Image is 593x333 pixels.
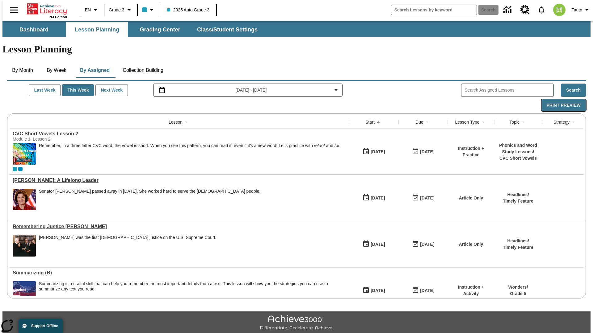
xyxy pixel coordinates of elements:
div: [DATE] [371,240,385,248]
div: Lesson [169,119,183,125]
div: CVC Short Vowels Lesson 2 [13,131,346,137]
p: Phonics and Word Study Lessons / [497,142,539,155]
button: This Week [62,84,94,96]
a: Data Center [500,2,517,18]
div: Remember, in a three letter CVC word, the vowel is short. When you see this pattern, you can read... [39,143,340,165]
div: Summarizing (B) [13,270,346,276]
div: [PERSON_NAME] was the first [DEMOGRAPHIC_DATA] justice on the U.S. Supreme Court. [39,235,216,240]
button: 09/24/25: Last day the lesson can be accessed [410,146,436,158]
button: By Month [7,63,38,78]
button: 09/24/25: First time the lesson was available [360,146,387,158]
a: Summarizing (B), Lessons [13,270,346,276]
button: Open side menu [5,1,23,19]
p: CVC Short Vowels [497,155,539,162]
button: 09/24/25: Last day the lesson can be accessed [410,192,436,204]
button: Dashboard [3,22,65,37]
p: Timely Feature [503,198,533,204]
div: SubNavbar [2,21,591,37]
button: 09/24/25: Last day the lesson can be accessed [410,238,436,250]
button: Support Offline [19,319,63,333]
span: EN [85,7,91,13]
span: Class/Student Settings [197,26,258,33]
button: Next Week [95,84,128,96]
span: [DATE] - [DATE] [236,87,267,93]
button: Language: EN, Select a language [82,4,102,15]
img: avatar image [553,4,566,16]
button: Class/Student Settings [192,22,263,37]
button: Collection Building [118,63,168,78]
button: 09/24/25: Last day the lesson can be accessed [410,285,436,296]
div: Start [365,119,375,125]
div: Sandra Day O'Connor was the first female justice on the U.S. Supreme Court. [39,235,216,257]
span: Dashboard [19,26,48,33]
span: Lesson Planning [75,26,119,33]
img: Chief Justice Warren Burger, wearing a black robe, holds up his right hand and faces Sandra Day O... [13,235,36,257]
p: Grade 5 [508,290,528,297]
a: Home [27,3,67,15]
div: [DATE] [420,287,434,294]
a: Remembering Justice O'Connor, Lessons [13,224,346,229]
button: 09/24/25: First time the lesson was available [360,285,387,296]
a: Notifications [533,2,549,18]
p: Instruction + Activity [451,284,491,297]
button: By Week [41,63,72,78]
button: Sort [480,118,487,126]
button: Sort [570,118,577,126]
img: Achieve3000 Differentiate Accelerate Achieve [260,315,333,331]
a: CVC Short Vowels Lesson 2, Lessons [13,131,346,137]
div: [DATE] [371,287,385,294]
div: [DATE] [420,240,434,248]
button: Profile/Settings [569,4,593,15]
img: CVC Short Vowels Lesson 2. [13,143,36,165]
button: Class color is light blue. Change class color [140,4,158,15]
a: Dianne Feinstein: A Lifelong Leader, Lessons [13,178,346,183]
div: Due [415,119,423,125]
p: Headlines / [503,238,533,244]
button: By Assigned [75,63,115,78]
input: Search Assigned Lessons [465,86,553,95]
button: Sort [183,118,190,126]
div: Home [27,2,67,19]
div: Current Class [13,167,17,171]
div: OL 2025 Auto Grade 4 [18,167,23,171]
span: Support Offline [31,324,58,328]
p: Remember, in a three letter CVC word, the vowel is short. When you see this pattern, you can read... [39,143,340,148]
div: [DATE] [371,194,385,202]
div: Senator Dianne Feinstein passed away in September 2023. She worked hard to serve the American peo... [39,189,260,210]
button: Sort [423,118,431,126]
p: Wonders / [508,284,528,290]
input: search field [391,5,477,15]
span: NJ Edition [49,15,67,19]
button: Search [561,84,586,97]
svg: Collapse Date Range Filter [332,86,340,94]
div: Remembering Justice O'Connor [13,224,346,229]
div: Module 1: Lesson 2 [13,137,105,142]
img: Wonders Grade 5 cover, planetarium, showing constellations on domed ceiling [13,281,36,303]
button: Select a new avatar [549,2,569,18]
p: Article Only [459,241,483,248]
a: Resource Center, Will open in new tab [517,2,533,18]
button: 09/24/25: First time the lesson was available [360,238,387,250]
div: Lesson Type [455,119,479,125]
div: Summarizing is a useful skill that can help you remember the most important details from a text. ... [39,281,346,303]
button: 09/24/25: First time the lesson was available [360,192,387,204]
div: Senator [PERSON_NAME] passed away in [DATE]. She worked hard to serve the [DEMOGRAPHIC_DATA] people. [39,189,260,194]
button: Print Preview [541,99,586,111]
span: Grade 3 [109,7,124,13]
button: Sort [519,118,527,126]
div: [DATE] [420,194,434,202]
button: Lesson Planning [66,22,128,37]
h1: Lesson Planning [2,43,591,55]
span: Grading Center [140,26,180,33]
div: [DATE] [420,148,434,156]
p: Headlines / [503,191,533,198]
div: Topic [509,119,519,125]
button: Grade: Grade 3, Select a grade [106,4,135,15]
p: Instruction + Practice [451,145,491,158]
